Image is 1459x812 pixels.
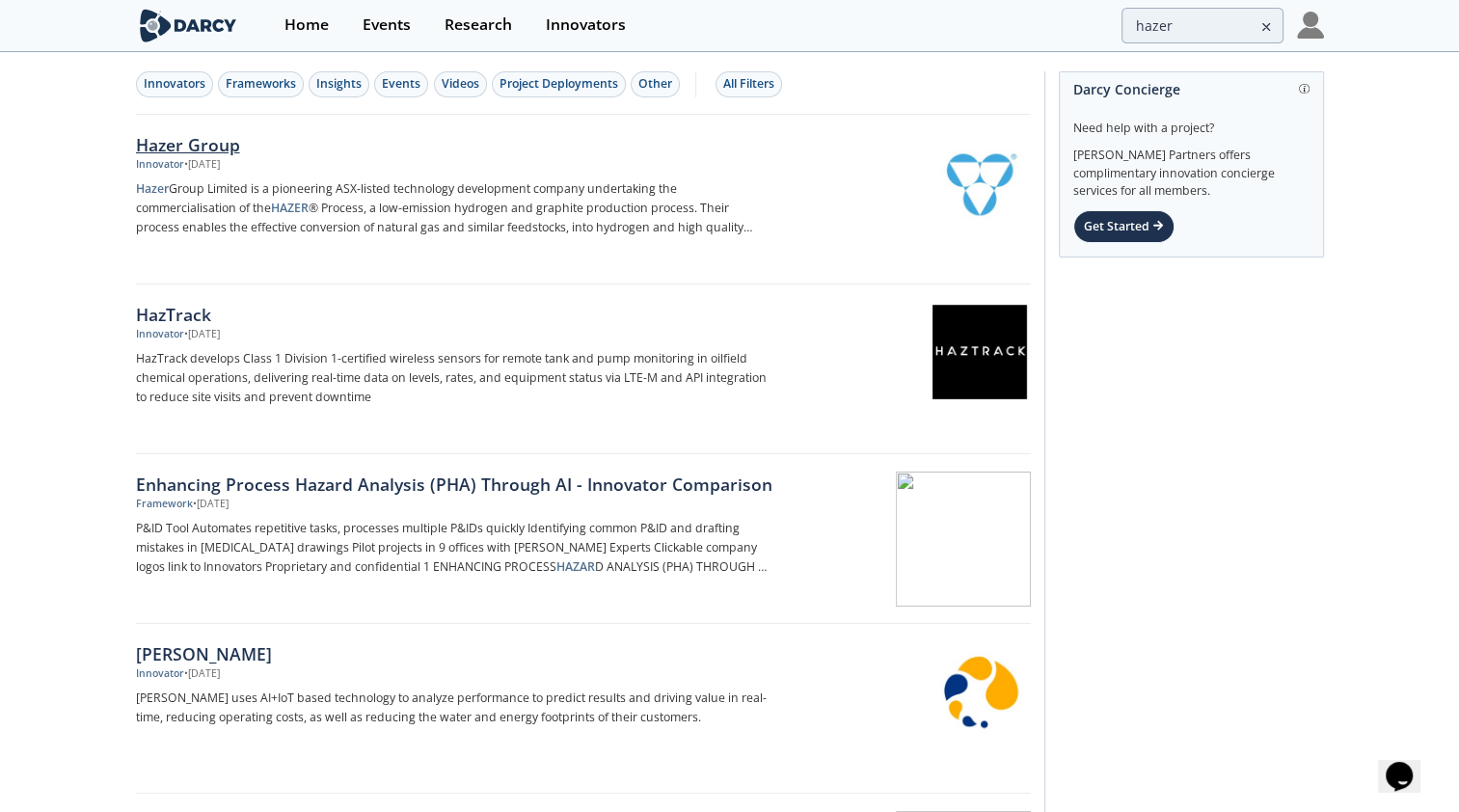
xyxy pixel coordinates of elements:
[434,71,487,97] button: Videos
[1073,106,1310,137] div: Need help with a project?
[445,17,512,33] div: Research
[1073,210,1175,243] div: Get Started
[1299,84,1310,95] img: information.svg
[136,180,169,197] strong: Hazer
[382,75,420,93] div: Events
[363,17,411,33] div: Events
[136,132,774,157] div: Hazer Group
[932,135,1027,230] img: Hazer Group
[136,349,774,407] p: HazTrack develops Class 1 Division 1-certified wireless sensors for remote tank and pump monitori...
[271,200,309,216] strong: HAZER
[1073,72,1310,106] div: Darcy Concierge
[136,666,184,682] div: Innovator
[136,641,774,666] div: [PERSON_NAME]
[184,666,220,682] div: • [DATE]
[932,644,1027,739] img: Haber
[136,115,1031,284] a: Hazer Group Innovator •[DATE] HazerGroup Limited is a pioneering ASX-listed technology developmen...
[184,327,220,342] div: • [DATE]
[136,327,184,342] div: Innovator
[716,71,782,97] button: All Filters
[218,71,304,97] button: Frameworks
[284,17,329,33] div: Home
[136,179,774,237] p: Group Limited is a pioneering ASX-listed technology development company undertaking the commercia...
[136,302,774,327] div: HazTrack
[136,157,184,173] div: Innovator
[309,71,369,97] button: Insights
[136,624,1031,794] a: [PERSON_NAME] Innovator •[DATE] [PERSON_NAME] uses AI+IoT based technology to analyze performance...
[193,497,229,512] div: • [DATE]
[316,75,362,93] div: Insights
[136,71,213,97] button: Innovators
[136,519,774,577] p: P&ID Tool Automates repetitive tasks, processes multiple P&IDs quickly Identifying common P&ID an...
[932,305,1027,399] img: HazTrack
[1073,137,1310,201] div: [PERSON_NAME] Partners offers complimentary innovation concierge services for all members.
[546,17,626,33] div: Innovators
[136,284,1031,454] a: HazTrack Innovator •[DATE] HazTrack develops Class 1 Division 1-certified wireless sensors for re...
[136,472,774,497] div: Enhancing Process Hazard Analysis (PHA) Through AI - Innovator Comparison
[442,75,479,93] div: Videos
[1378,735,1440,793] iframe: chat widget
[500,75,618,93] div: Project Deployments
[374,71,428,97] button: Events
[723,75,774,93] div: All Filters
[136,454,1031,624] a: Enhancing Process Hazard Analysis (PHA) Through AI - Innovator Comparison Framework •[DATE] P&ID ...
[136,9,241,42] img: logo-wide.svg
[492,71,626,97] button: Project Deployments
[1121,8,1283,43] input: Advanced Search
[556,558,595,575] strong: HAZAR
[226,75,296,93] div: Frameworks
[638,75,672,93] div: Other
[1297,12,1324,39] img: Profile
[184,157,220,173] div: • [DATE]
[136,689,774,727] p: [PERSON_NAME] uses AI+IoT based technology to analyze performance to predict results and driving ...
[631,71,680,97] button: Other
[144,75,205,93] div: Innovators
[136,497,193,512] div: Framework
